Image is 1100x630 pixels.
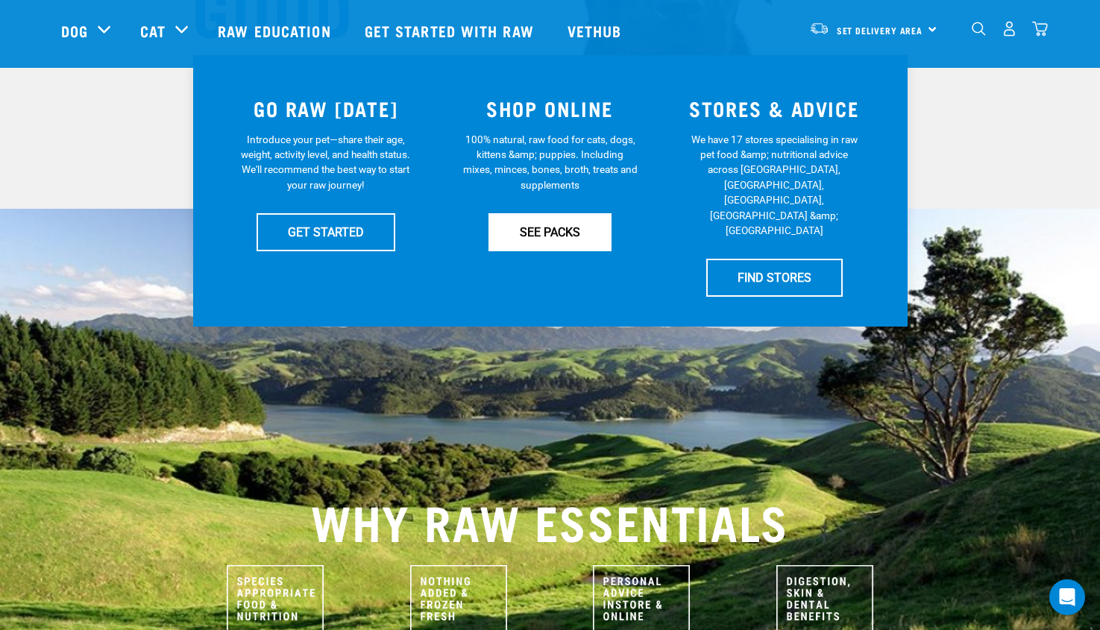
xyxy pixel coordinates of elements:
img: home-icon-1@2x.png [972,22,986,36]
div: Open Intercom Messenger [1049,579,1085,615]
a: Get started with Raw [350,1,553,60]
a: FIND STORES [706,259,843,296]
h2: WHY RAW ESSENTIALS [61,494,1040,547]
h3: STORES & ADVICE [671,97,878,120]
span: Set Delivery Area [837,28,923,33]
h3: SHOP ONLINE [447,97,653,120]
a: Cat [140,19,166,42]
h3: GO RAW [DATE] [223,97,430,120]
a: SEE PACKS [488,213,612,251]
p: 100% natural, raw food for cats, dogs, kittens &amp; puppies. Including mixes, minces, bones, bro... [462,132,638,193]
p: We have 17 stores specialising in raw pet food &amp; nutritional advice across [GEOGRAPHIC_DATA],... [687,132,862,239]
a: Dog [61,19,88,42]
a: Vethub [553,1,641,60]
a: Raw Education [203,1,349,60]
img: home-icon@2x.png [1032,21,1048,37]
img: user.png [1002,21,1017,37]
p: Introduce your pet—share their age, weight, activity level, and health status. We'll recommend th... [238,132,413,193]
img: van-moving.png [809,22,829,35]
a: GET STARTED [257,213,395,251]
